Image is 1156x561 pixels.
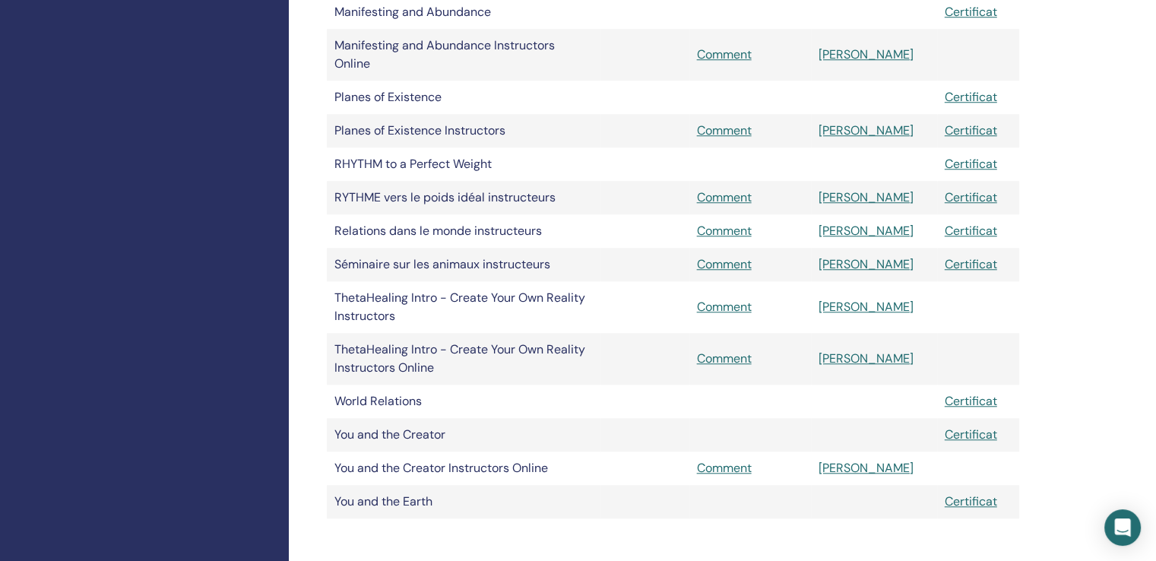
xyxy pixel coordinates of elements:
td: Planes of Existence Instructors [327,114,600,147]
a: [PERSON_NAME] [819,256,914,272]
td: RYTHME vers le poids idéal instructeurs [327,181,600,214]
a: [PERSON_NAME] [819,299,914,315]
a: [PERSON_NAME] [819,189,914,205]
td: ThetaHealing Intro - Create Your Own Reality Instructors [327,281,600,333]
a: Comment [697,350,752,366]
td: Planes of Existence [327,81,600,114]
td: World Relations [327,385,600,418]
a: Comment [697,223,752,239]
td: You and the Creator Instructors Online [327,452,600,485]
a: [PERSON_NAME] [819,460,914,476]
a: Comment [697,256,752,272]
td: ThetaHealing Intro - Create Your Own Reality Instructors Online [327,333,600,385]
a: Certificat [945,393,997,409]
td: Manifesting and Abundance Instructors Online [327,29,600,81]
a: Certificat [945,493,997,509]
a: Comment [697,460,752,476]
a: Comment [697,122,752,138]
td: You and the Earth [327,485,600,518]
a: Certificat [945,256,997,272]
a: [PERSON_NAME] [819,46,914,62]
td: You and the Creator [327,418,600,452]
a: Certificat [945,89,997,105]
a: [PERSON_NAME] [819,350,914,366]
td: RHYTHM to a Perfect Weight [327,147,600,181]
a: Certificat [945,189,997,205]
td: Relations dans le monde instructeurs [327,214,600,248]
td: Séminaire sur les animaux instructeurs [327,248,600,281]
a: Certificat [945,426,997,442]
a: Certificat [945,4,997,20]
div: Open Intercom Messenger [1104,509,1141,546]
a: Comment [697,46,752,62]
a: Certificat [945,122,997,138]
a: Comment [697,299,752,315]
a: Comment [697,189,752,205]
a: Certificat [945,156,997,172]
a: [PERSON_NAME] [819,122,914,138]
a: Certificat [945,223,997,239]
a: [PERSON_NAME] [819,223,914,239]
